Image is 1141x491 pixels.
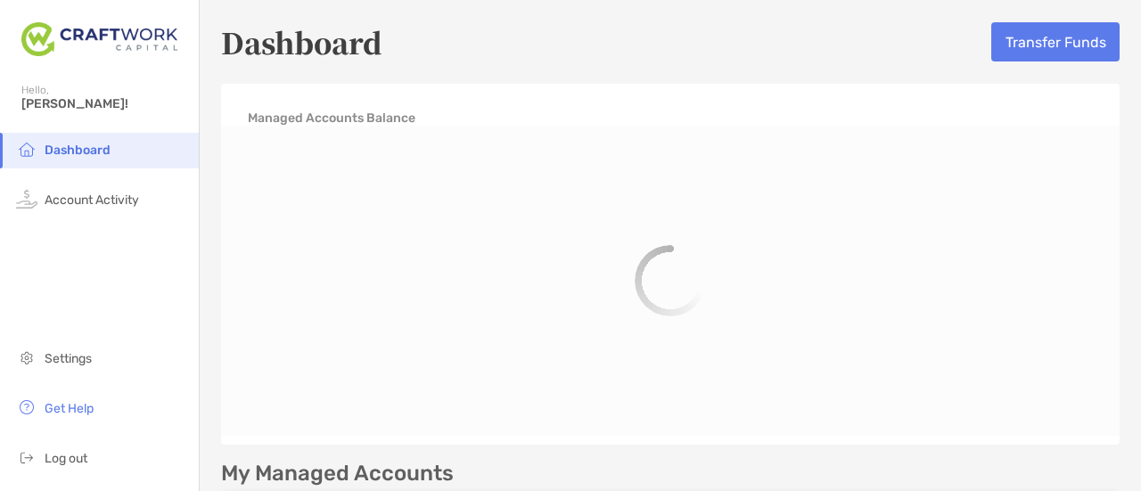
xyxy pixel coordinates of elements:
img: Zoe Logo [21,7,177,71]
img: get-help icon [16,397,37,418]
p: My Managed Accounts [221,462,454,485]
img: household icon [16,138,37,160]
button: Transfer Funds [991,22,1120,61]
span: Settings [45,351,92,366]
img: settings icon [16,347,37,368]
h4: Managed Accounts Balance [248,110,415,126]
img: logout icon [16,446,37,468]
span: Log out [45,451,87,466]
span: Account Activity [45,192,139,208]
span: [PERSON_NAME]! [21,96,188,111]
img: activity icon [16,188,37,209]
span: Dashboard [45,143,111,158]
span: Get Help [45,401,94,416]
h5: Dashboard [221,21,382,62]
